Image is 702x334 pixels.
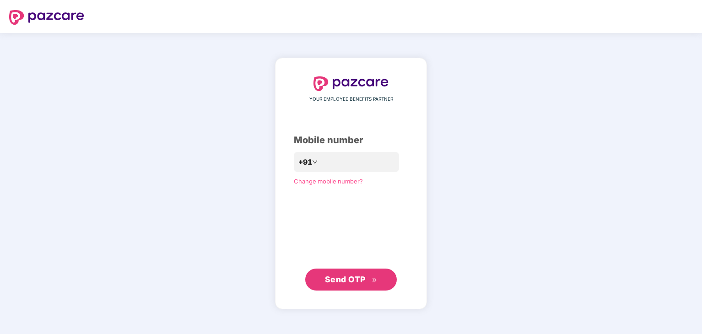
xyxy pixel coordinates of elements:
[309,96,393,103] span: YOUR EMPLOYEE BENEFITS PARTNER
[298,156,312,168] span: +91
[313,76,389,91] img: logo
[312,159,318,165] span: down
[305,269,397,291] button: Send OTPdouble-right
[372,277,378,283] span: double-right
[325,275,366,284] span: Send OTP
[9,10,84,25] img: logo
[294,133,408,147] div: Mobile number
[294,178,363,185] a: Change mobile number?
